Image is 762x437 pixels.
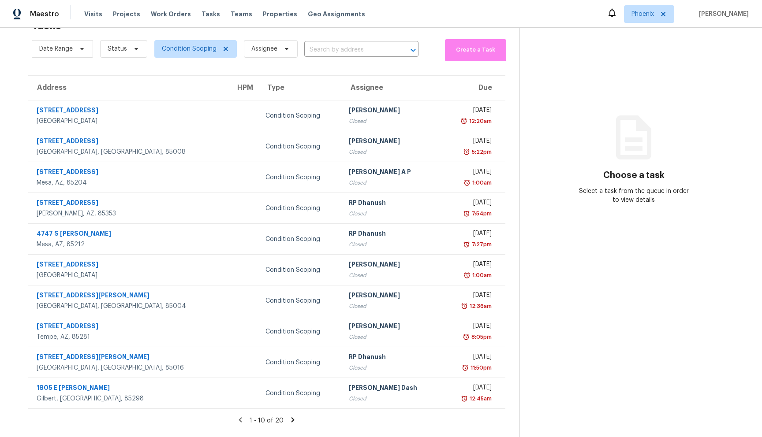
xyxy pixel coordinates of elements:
[449,167,491,178] div: [DATE]
[349,291,435,302] div: [PERSON_NAME]
[449,137,491,148] div: [DATE]
[228,76,258,100] th: HPM
[349,229,435,240] div: RP Dhanush
[37,229,221,240] div: 4747 S [PERSON_NAME]
[471,178,492,187] div: 1:00am
[32,21,61,30] h2: Tasks
[37,383,221,394] div: 1805 E [PERSON_NAME]
[449,106,491,117] div: [DATE]
[470,148,492,156] div: 5:22pm
[202,11,220,17] span: Tasks
[449,260,491,271] div: [DATE]
[349,137,435,148] div: [PERSON_NAME]
[470,333,492,341] div: 8:05pm
[471,271,492,280] div: 1:00am
[631,10,654,19] span: Phoenix
[37,167,221,178] div: [STREET_ADDRESS]
[349,302,435,311] div: Closed
[577,187,691,204] div: Select a task from the queue in order to view details
[349,333,435,341] div: Closed
[461,302,468,311] img: Overdue Alarm Icon
[462,363,469,372] img: Overdue Alarm Icon
[349,167,435,178] div: [PERSON_NAME] A P
[37,106,221,117] div: [STREET_ADDRESS]
[442,76,505,100] th: Due
[30,10,59,19] span: Maestro
[37,271,221,280] div: [GEOGRAPHIC_DATA]
[37,148,221,156] div: [GEOGRAPHIC_DATA], [GEOGRAPHIC_DATA], 85008
[39,44,73,53] span: Date Range
[37,394,221,403] div: Gilbert, [GEOGRAPHIC_DATA], 85298
[265,111,335,120] div: Condition Scoping
[463,240,470,249] img: Overdue Alarm Icon
[37,178,221,187] div: Mesa, AZ, 85204
[250,418,284,424] span: 1 - 10 of 20
[407,44,419,56] button: Open
[349,271,435,280] div: Closed
[470,240,492,249] div: 7:27pm
[469,363,492,372] div: 11:50pm
[449,352,491,363] div: [DATE]
[449,322,491,333] div: [DATE]
[113,10,140,19] span: Projects
[349,198,435,209] div: RP Dhanush
[445,39,506,61] button: Create a Task
[349,178,435,187] div: Closed
[108,44,127,53] span: Status
[37,198,221,209] div: [STREET_ADDRESS]
[463,271,471,280] img: Overdue Alarm Icon
[37,291,221,302] div: [STREET_ADDRESS][PERSON_NAME]
[463,209,470,218] img: Overdue Alarm Icon
[449,45,501,55] span: Create a Task
[265,173,335,182] div: Condition Scoping
[349,209,435,218] div: Closed
[37,137,221,148] div: [STREET_ADDRESS]
[162,44,217,53] span: Condition Scoping
[28,76,228,100] th: Address
[251,44,277,53] span: Assignee
[265,358,335,367] div: Condition Scoping
[695,10,749,19] span: [PERSON_NAME]
[304,43,394,57] input: Search by address
[349,383,435,394] div: [PERSON_NAME] Dash
[265,266,335,274] div: Condition Scoping
[463,178,471,187] img: Overdue Alarm Icon
[151,10,191,19] span: Work Orders
[461,394,468,403] img: Overdue Alarm Icon
[342,76,442,100] th: Assignee
[37,260,221,271] div: [STREET_ADDRESS]
[349,240,435,249] div: Closed
[349,148,435,156] div: Closed
[349,352,435,363] div: RP Dhanush
[265,389,335,398] div: Condition Scoping
[231,10,252,19] span: Teams
[308,10,365,19] span: Geo Assignments
[470,209,492,218] div: 7:54pm
[449,229,491,240] div: [DATE]
[37,363,221,372] div: [GEOGRAPHIC_DATA], [GEOGRAPHIC_DATA], 85016
[349,117,435,126] div: Closed
[37,209,221,218] div: [PERSON_NAME], AZ, 85353
[467,117,492,126] div: 12:20am
[84,10,102,19] span: Visits
[468,302,492,311] div: 12:36am
[37,240,221,249] div: Mesa, AZ, 85212
[449,383,491,394] div: [DATE]
[37,117,221,126] div: [GEOGRAPHIC_DATA]
[463,148,470,156] img: Overdue Alarm Icon
[463,333,470,341] img: Overdue Alarm Icon
[37,322,221,333] div: [STREET_ADDRESS]
[449,198,491,209] div: [DATE]
[265,204,335,213] div: Condition Scoping
[468,394,492,403] div: 12:45am
[349,394,435,403] div: Closed
[449,291,491,302] div: [DATE]
[265,235,335,244] div: Condition Scoping
[349,363,435,372] div: Closed
[258,76,342,100] th: Type
[263,10,297,19] span: Properties
[603,171,665,180] h3: Choose a task
[37,352,221,363] div: [STREET_ADDRESS][PERSON_NAME]
[265,296,335,305] div: Condition Scoping
[349,260,435,271] div: [PERSON_NAME]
